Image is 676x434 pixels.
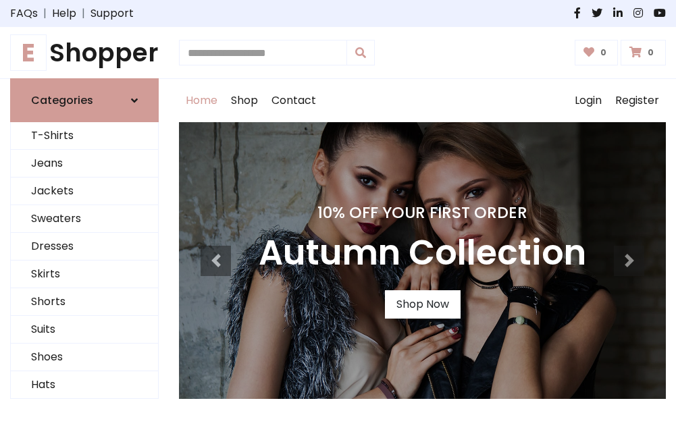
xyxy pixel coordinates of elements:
[10,78,159,122] a: Categories
[11,233,158,261] a: Dresses
[259,203,586,222] h4: 10% Off Your First Order
[597,47,610,59] span: 0
[224,79,265,122] a: Shop
[90,5,134,22] a: Support
[11,178,158,205] a: Jackets
[11,261,158,288] a: Skirts
[621,40,666,65] a: 0
[10,5,38,22] a: FAQs
[608,79,666,122] a: Register
[179,79,224,122] a: Home
[385,290,461,319] a: Shop Now
[10,38,159,67] h1: Shopper
[52,5,76,22] a: Help
[259,233,586,274] h3: Autumn Collection
[575,40,619,65] a: 0
[38,5,52,22] span: |
[568,79,608,122] a: Login
[11,371,158,399] a: Hats
[11,122,158,150] a: T-Shirts
[31,94,93,107] h6: Categories
[11,344,158,371] a: Shoes
[265,79,323,122] a: Contact
[10,38,159,67] a: EShopper
[10,34,47,71] span: E
[11,316,158,344] a: Suits
[76,5,90,22] span: |
[11,288,158,316] a: Shorts
[11,150,158,178] a: Jeans
[11,205,158,233] a: Sweaters
[644,47,657,59] span: 0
